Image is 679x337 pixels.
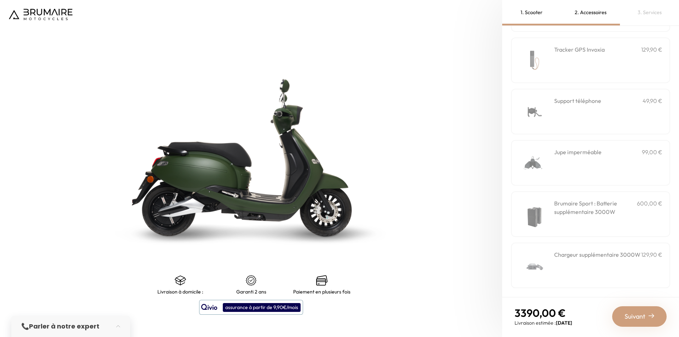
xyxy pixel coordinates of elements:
[519,45,549,75] img: Tracker GPS Invoxia
[519,148,549,178] img: Jupe imperméable
[641,45,662,54] p: 129,90 €
[157,289,203,295] p: Livraison à domicile :
[554,97,601,105] h3: Support téléphone
[649,313,654,319] img: right-arrow-2.png
[293,289,350,295] p: Paiement en plusieurs fois
[515,319,572,326] p: Livraison estimée :
[554,148,602,156] h3: Jupe imperméable
[199,300,303,315] button: assurance à partir de 9,90€/mois
[625,312,645,321] span: Suivant
[554,199,637,216] h3: Brumaire Sport : Batterie supplémentaire 3000W
[641,250,662,259] p: 129,90 €
[519,97,549,127] img: Support téléphone
[223,303,301,312] div: assurance à partir de 9,90€/mois
[175,275,186,286] img: shipping.png
[236,289,266,295] p: Garanti 2 ans
[515,306,566,320] span: 3390,00 €
[201,303,217,312] img: logo qivio
[245,275,257,286] img: certificat-de-garantie.png
[643,97,662,105] p: 49,90 €
[554,250,640,259] h3: Chargeur supplémentaire 3000W
[519,250,549,280] img: Chargeur supplémentaire 3000W
[9,9,72,20] img: Logo de Brumaire
[637,199,662,216] p: 600,00 €
[642,148,662,156] p: 99,00 €
[519,199,549,229] img: Brumaire Sport : Batterie supplémentaire 3000W
[554,45,605,54] h3: Tracker GPS Invoxia
[556,320,572,326] span: [DATE]
[316,275,327,286] img: credit-cards.png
